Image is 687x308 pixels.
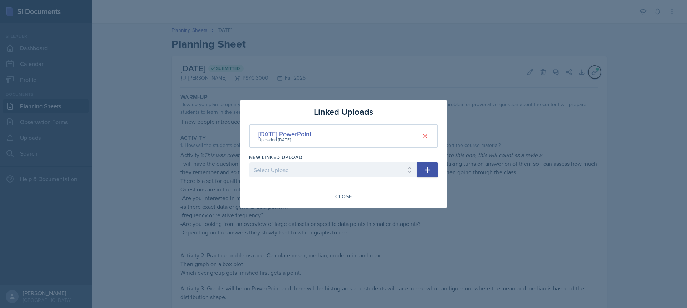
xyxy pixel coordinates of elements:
div: [DATE] PowerPoint [258,129,312,139]
div: Close [335,194,352,199]
button: Close [331,190,356,203]
h3: Linked Uploads [314,105,373,118]
label: New Linked Upload [249,154,302,161]
div: Uploaded [DATE] [258,137,312,143]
